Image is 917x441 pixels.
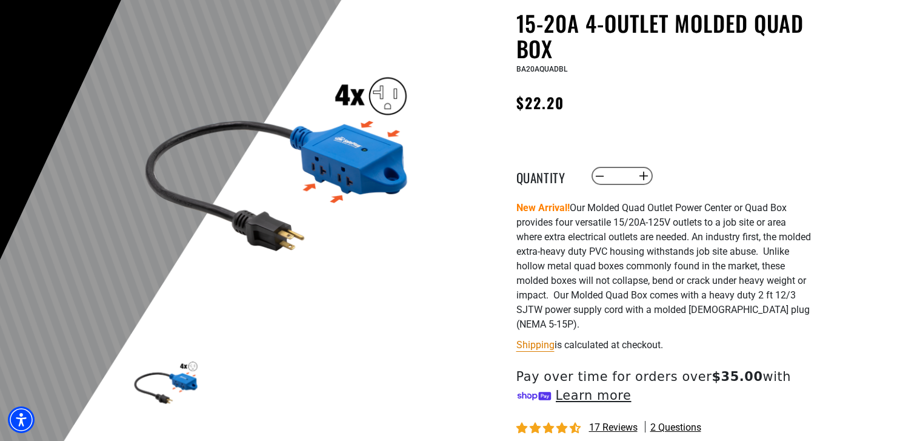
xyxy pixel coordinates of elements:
[516,423,583,434] span: 4.47 stars
[516,339,555,351] a: Shipping
[516,168,577,184] label: Quantity
[516,202,570,214] strong: New Arrival!
[516,65,567,73] span: BA20AQUADBL
[516,92,564,113] span: $22.20
[650,421,701,434] span: 2 questions
[516,10,813,61] h1: 15-20A 4-Outlet Molded Quad Box
[516,201,813,332] p: Our Molded Quad Outlet Power Center or Quad Box provides four versatile 15/20A-125V outlets to a ...
[8,406,35,433] div: Accessibility Menu
[589,422,638,433] span: 17 reviews
[516,337,813,353] div: is calculated at checkout.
